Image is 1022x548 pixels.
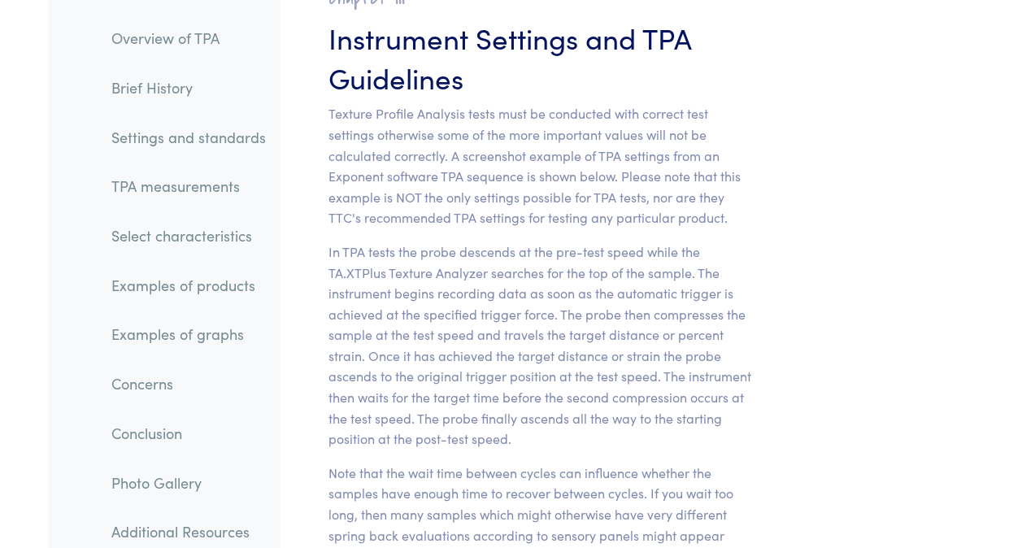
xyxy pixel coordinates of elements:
a: Conclusion [98,415,279,452]
h3: Instrument Settings and TPA Guidelines [328,17,752,97]
p: Texture Profile Analysis tests must be conducted with correct test settings otherwise some of the... [328,103,752,228]
a: Settings and standards [98,118,279,155]
a: Examples of products [98,267,279,304]
a: Select characteristics [98,217,279,254]
a: TPA measurements [98,167,279,205]
a: Overview of TPA [98,20,279,57]
a: Concerns [98,365,279,402]
p: In TPA tests the probe descends at the pre-test speed while the TA.XTPlus Texture Analyzer search... [328,241,752,450]
a: Examples of graphs [98,315,279,353]
a: Brief History [98,69,279,107]
a: Photo Gallery [98,463,279,501]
